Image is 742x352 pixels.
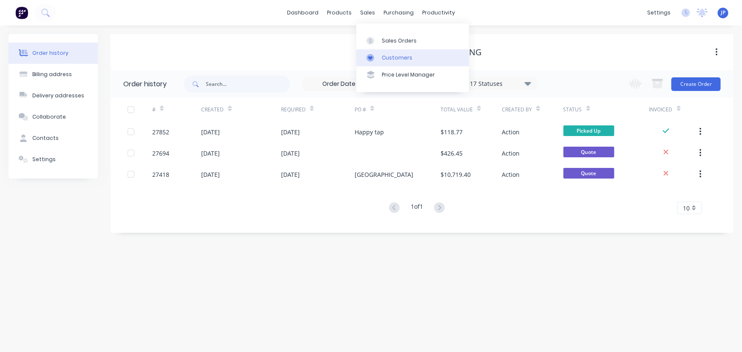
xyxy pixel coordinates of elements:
[683,204,690,213] span: 10
[356,66,469,83] a: Price Level Manager
[201,98,281,121] div: Created
[323,6,356,19] div: products
[303,78,375,91] input: Order Date
[502,98,563,121] div: Created By
[721,9,725,17] span: JP
[649,106,673,114] div: Invoiced
[502,149,520,158] div: Action
[356,32,469,49] a: Sales Orders
[201,106,224,114] div: Created
[9,128,98,149] button: Contacts
[9,149,98,170] button: Settings
[201,170,220,179] div: [DATE]
[563,98,649,121] div: Status
[643,6,675,19] div: settings
[9,106,98,128] button: Collaborate
[379,6,418,19] div: purchasing
[32,49,68,57] div: Order history
[671,77,721,91] button: Create Order
[382,37,417,45] div: Sales Orders
[32,134,59,142] div: Contacts
[563,168,614,179] span: Quote
[281,106,306,114] div: Required
[281,170,300,179] div: [DATE]
[123,79,167,89] div: Order history
[465,79,536,88] div: 17 Statuses
[9,64,98,85] button: Billing address
[152,98,201,121] div: #
[502,106,532,114] div: Created By
[441,128,463,136] div: $118.77
[563,125,614,136] span: Picked Up
[355,98,441,121] div: PO #
[9,43,98,64] button: Order history
[152,170,169,179] div: 27418
[502,170,520,179] div: Action
[32,92,84,99] div: Delivery addresses
[649,98,698,121] div: Invoiced
[15,6,28,19] img: Factory
[9,85,98,106] button: Delivery addresses
[281,128,300,136] div: [DATE]
[441,106,473,114] div: Total Value
[355,128,384,136] div: Happy tap
[152,106,156,114] div: #
[206,76,290,93] input: Search...
[32,156,56,163] div: Settings
[563,147,614,157] span: Quote
[152,149,169,158] div: 27694
[152,128,169,136] div: 27852
[441,98,502,121] div: Total Value
[281,149,300,158] div: [DATE]
[382,54,412,62] div: Customers
[281,98,355,121] div: Required
[355,106,366,114] div: PO #
[32,113,66,121] div: Collaborate
[411,202,423,214] div: 1 of 1
[283,6,323,19] a: dashboard
[441,170,471,179] div: $10,719.40
[355,170,413,179] div: [GEOGRAPHIC_DATA]
[201,128,220,136] div: [DATE]
[356,6,379,19] div: sales
[441,149,463,158] div: $426.45
[418,6,459,19] div: productivity
[201,149,220,158] div: [DATE]
[563,106,582,114] div: Status
[356,49,469,66] a: Customers
[32,71,72,78] div: Billing address
[382,71,435,79] div: Price Level Manager
[502,128,520,136] div: Action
